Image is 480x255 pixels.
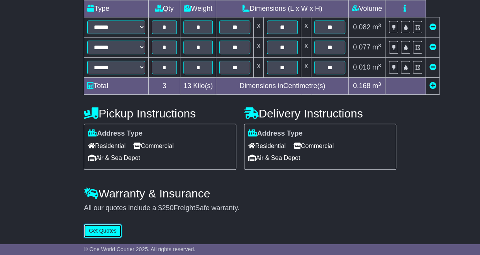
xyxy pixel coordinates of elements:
[254,37,264,58] td: x
[149,78,180,95] td: 3
[216,78,349,95] td: Dimensions in Centimetre(s)
[254,17,264,37] td: x
[301,37,311,58] td: x
[180,0,216,17] td: Weight
[293,140,334,152] span: Commercial
[378,42,381,48] sup: 3
[248,152,300,164] span: Air & Sea Depot
[353,63,370,71] span: 0.010
[378,22,381,28] sup: 3
[162,204,173,212] span: 250
[353,23,370,31] span: 0.082
[84,0,149,17] td: Type
[429,82,436,90] a: Add new item
[248,129,303,138] label: Address Type
[244,107,396,120] h4: Delivery Instructions
[353,82,370,90] span: 0.168
[349,0,385,17] td: Volume
[84,204,396,212] div: All our quotes include a $ FreightSafe warranty.
[429,23,436,31] a: Remove this item
[180,78,216,95] td: Kilo(s)
[301,58,311,78] td: x
[372,23,381,31] span: m
[429,43,436,51] a: Remove this item
[133,140,173,152] span: Commercial
[84,107,236,120] h4: Pickup Instructions
[84,78,149,95] td: Total
[248,140,286,152] span: Residential
[301,17,311,37] td: x
[88,140,126,152] span: Residential
[216,0,349,17] td: Dimensions (L x W x H)
[84,246,195,252] span: © One World Courier 2025. All rights reserved.
[149,0,180,17] td: Qty
[84,224,122,238] button: Get Quotes
[372,82,381,90] span: m
[372,43,381,51] span: m
[84,187,396,200] h4: Warranty & Insurance
[254,58,264,78] td: x
[353,43,370,51] span: 0.077
[378,63,381,68] sup: 3
[372,63,381,71] span: m
[378,81,381,87] sup: 3
[183,82,191,90] span: 13
[88,152,140,164] span: Air & Sea Depot
[88,129,142,138] label: Address Type
[429,63,436,71] a: Remove this item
